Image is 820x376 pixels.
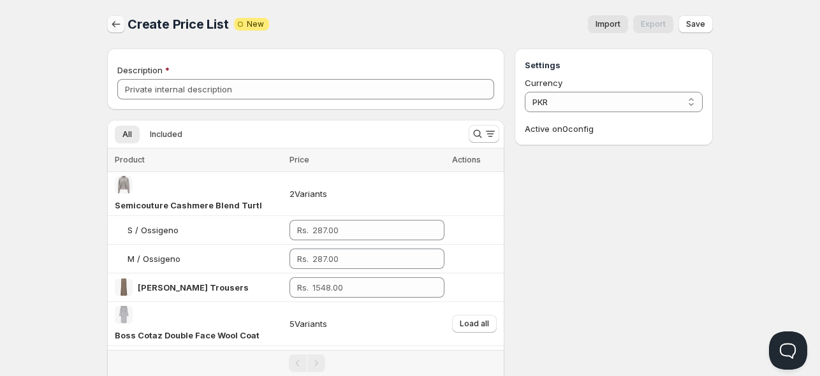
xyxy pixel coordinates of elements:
[769,331,807,370] iframe: Help Scout Beacon - Open
[122,129,132,140] span: All
[312,220,425,240] input: 287.00
[588,15,628,33] button: Import
[525,59,703,71] h3: Settings
[286,172,448,216] td: 2 Variants
[128,254,180,264] span: M / Ossigeno
[115,200,325,210] span: Semicouture Cashmere Blend Turtleneck Sweater
[247,19,264,29] span: New
[452,155,481,164] span: Actions
[117,65,163,75] span: Description
[596,19,620,29] span: Import
[128,252,180,265] div: M / Ossigeno
[469,125,499,143] button: Search and filter results
[128,225,179,235] span: S / Ossigeno
[115,329,260,342] div: Boss Cotaz Double Face Wool Coat
[297,282,309,293] span: Rs.
[117,79,494,99] input: Private internal description
[678,15,713,33] button: Save
[128,224,179,236] div: S / Ossigeno
[115,155,145,164] span: Product
[460,319,489,329] span: Load all
[525,122,703,135] p: Active on 0 config
[150,129,182,140] span: Included
[297,254,309,264] span: Rs.
[286,302,448,346] td: 5 Variants
[312,277,425,298] input: 1548.00
[312,249,425,269] input: 287.00
[297,225,309,235] span: Rs.
[107,350,504,376] nav: Pagination
[128,17,229,32] span: Create Price List
[452,315,497,333] button: Load all
[686,19,705,29] span: Save
[525,78,562,88] span: Currency
[138,282,249,293] span: [PERSON_NAME] Trousers
[115,199,261,212] div: Semicouture Cashmere Blend Turtleneck Sweater
[115,330,260,340] span: Boss Cotaz Double Face Wool Coat
[138,281,249,294] div: Valentino Virgin Wool Trousers
[289,155,309,164] span: Price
